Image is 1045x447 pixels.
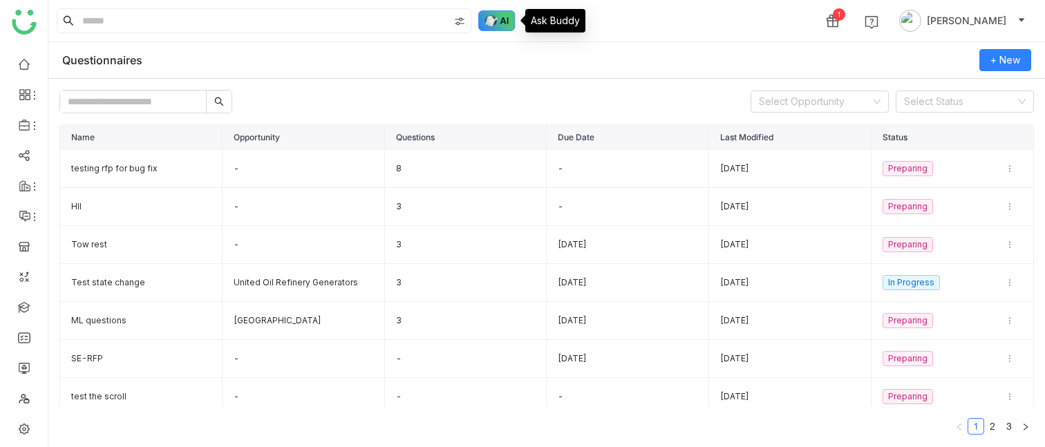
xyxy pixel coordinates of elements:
[883,199,933,214] nz-tag: Preparing
[385,125,547,150] th: Questions
[60,125,223,150] th: Name
[60,378,223,416] td: test the scroll
[547,226,709,264] td: [DATE]
[547,340,709,378] td: [DATE]
[385,378,547,416] td: -
[385,302,547,340] td: 3
[223,378,385,416] td: -
[990,53,1020,68] span: + New
[385,340,547,378] td: -
[883,389,933,404] nz-tag: Preparing
[547,150,709,188] td: -
[1001,419,1017,434] a: 3
[60,302,223,340] td: ML questions
[60,340,223,378] td: SE-RFP
[60,188,223,226] td: HII
[62,53,142,67] div: Questionnaires
[60,150,223,188] td: testing rfp for bug fix
[968,418,984,435] li: 1
[547,125,709,150] th: Due Date
[720,390,860,403] div: [DATE]
[709,125,872,150] th: Last Modified
[1001,418,1017,435] li: 3
[385,226,547,264] td: 3
[865,15,878,29] img: help.svg
[60,226,223,264] td: Tow rest
[720,162,860,175] div: [DATE]
[12,10,37,35] img: logo
[883,275,940,290] nz-tag: In Progress
[985,419,1000,434] a: 2
[525,9,585,32] div: Ask Buddy
[883,351,933,366] nz-tag: Preparing
[979,49,1031,71] button: + New
[223,264,385,302] td: United Oil Refinery Generators
[385,264,547,302] td: 3
[454,16,465,27] img: search-type.svg
[883,161,933,176] nz-tag: Preparing
[883,313,933,328] nz-tag: Preparing
[927,13,1006,28] span: [PERSON_NAME]
[1017,418,1034,435] button: Next Page
[872,125,1034,150] th: Status
[385,188,547,226] td: 3
[883,237,933,252] nz-tag: Preparing
[720,276,860,289] div: [DATE]
[899,10,921,32] img: avatar
[720,352,860,365] div: [DATE]
[547,264,709,302] td: [DATE]
[720,200,860,213] div: [DATE]
[968,419,983,434] a: 1
[833,8,845,21] div: 1
[223,226,385,264] td: -
[223,125,385,150] th: Opportunity
[385,150,547,188] td: 8
[951,418,968,435] button: Previous Page
[547,302,709,340] td: [DATE]
[223,188,385,226] td: -
[720,238,860,251] div: [DATE]
[223,302,385,340] td: [GEOGRAPHIC_DATA]
[223,340,385,378] td: -
[478,10,516,31] img: ask-buddy-hover.svg
[547,188,709,226] td: -
[223,150,385,188] td: -
[984,418,1001,435] li: 2
[60,264,223,302] td: Test state change
[547,378,709,416] td: -
[896,10,1028,32] button: [PERSON_NAME]
[720,314,860,327] div: [DATE]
